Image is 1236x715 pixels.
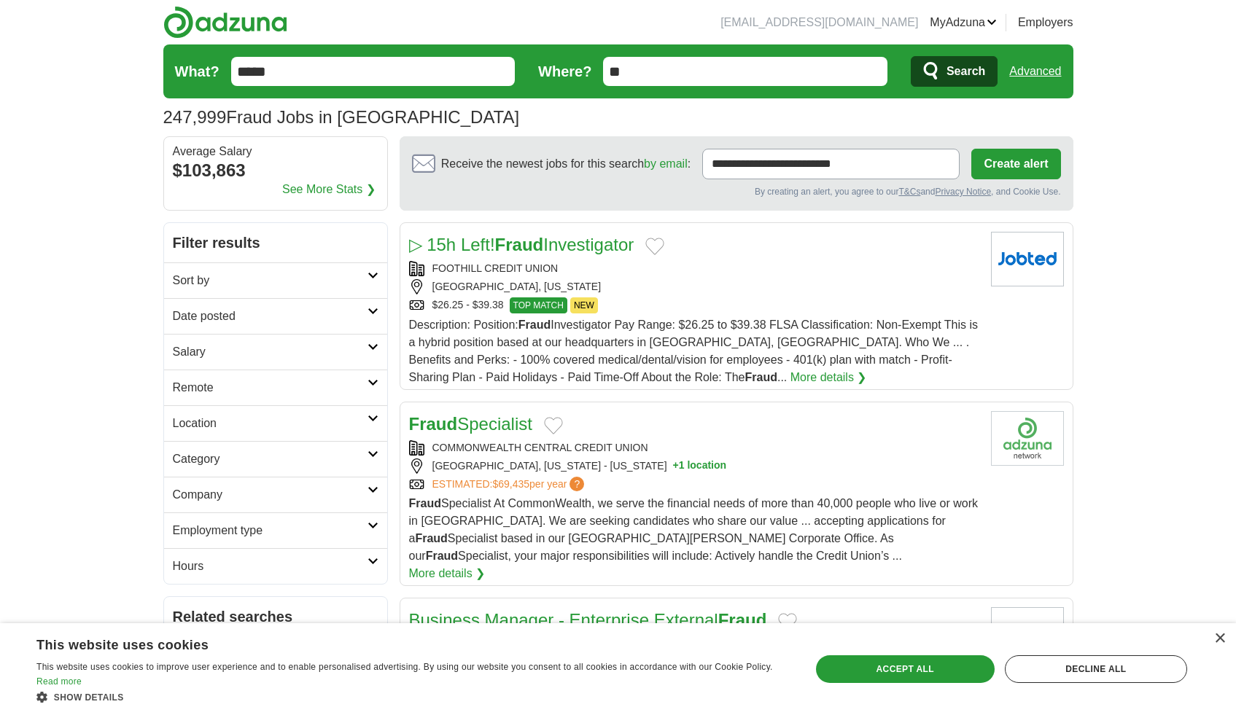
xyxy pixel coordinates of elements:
[175,60,219,82] label: What?
[570,297,598,313] span: NEW
[164,262,387,298] a: Sort by
[173,415,368,432] h2: Location
[991,411,1064,466] img: Company logo
[173,379,368,396] h2: Remote
[164,298,387,334] a: Date posted
[409,319,979,383] span: Description: Position: Investigator Pay Range: $26.25 to $39.38 FLSA Classification: Non-Exempt T...
[163,6,287,39] img: Adzuna logo
[790,369,867,386] a: More details ❯
[570,477,584,491] span: ?
[163,107,520,127] h1: Fraud Jobs in [GEOGRAPHIC_DATA]
[644,157,688,170] a: by email
[164,334,387,370] a: Salary
[947,57,985,86] span: Search
[164,477,387,512] a: Company
[409,565,486,582] a: More details ❯
[409,610,767,630] a: Business Manager - Enterprise ExternalFraud
[409,497,441,509] strong: Fraud
[54,692,124,703] span: Show details
[495,235,544,254] strong: Fraud
[164,370,387,405] a: Remote
[718,610,767,630] strong: Fraud
[1018,14,1073,31] a: Employers
[1009,57,1061,86] a: Advanced
[173,308,368,325] h2: Date posted
[935,187,991,197] a: Privacy Notice
[409,235,634,254] a: ▷ 15h Left!FraudInvestigator
[36,689,788,704] div: Show details
[778,613,797,630] button: Add to favorite jobs
[36,662,773,672] span: This website uses cookies to improve user experience and to enable personalised advertising. By u...
[898,187,920,197] a: T&Cs
[426,550,458,562] strong: Fraud
[911,56,998,87] button: Search
[409,440,979,456] div: COMMONWEALTH CENTRAL CREDIT UNION
[164,441,387,477] a: Category
[409,261,979,276] div: FOOTHILL CREDIT UNION
[673,458,679,474] span: +
[164,512,387,548] a: Employment type
[164,548,387,584] a: Hours
[409,414,458,434] strong: Fraud
[1005,655,1187,683] div: Decline all
[173,272,368,289] h2: Sort by
[510,297,567,313] span: TOP MATCH
[816,655,995,683] div: Accept all
[173,450,368,468] h2: Category
[415,532,447,544] strong: Fraud
[282,181,376,198] a: See More Stats ❯
[441,155,691,173] span: Receive the newest jobs for this search :
[412,185,1061,198] div: By creating an alert, you agree to our and , and Cookie Use.
[673,458,727,474] button: +1 location
[538,60,591,82] label: Where?
[930,14,997,31] a: MyAdzuna
[432,477,588,492] a: ESTIMATED:$69,435per year?
[173,606,378,628] h2: Related searches
[409,297,979,313] div: $26.25 - $39.38
[409,458,979,474] div: [GEOGRAPHIC_DATA], [US_STATE] - [US_STATE]
[173,343,368,361] h2: Salary
[518,319,551,331] strong: Fraud
[163,104,227,130] span: 247,999
[544,417,563,434] button: Add to favorite jobs
[720,14,918,31] li: [EMAIL_ADDRESS][DOMAIN_NAME]
[173,522,368,539] h2: Employment type
[164,405,387,441] a: Location
[991,607,1064,662] img: Capital One logo
[173,558,368,575] h2: Hours
[173,486,368,504] h2: Company
[409,279,979,294] div: [GEOGRAPHIC_DATA], [US_STATE]
[745,371,777,383] strong: Fraud
[36,676,82,687] a: Read more, opens a new window
[409,497,979,562] span: Specialist At CommonWealth, we serve the financial needs of more than 40,000 people who live or w...
[492,478,529,490] span: $69,435
[991,232,1064,286] img: Company logo
[173,146,378,157] div: Average Salary
[1214,633,1225,644] div: Close
[409,414,532,434] a: FraudSpecialist
[645,238,664,255] button: Add to favorite jobs
[36,632,751,654] div: This website uses cookies
[971,149,1060,179] button: Create alert
[164,223,387,262] h2: Filter results
[173,157,378,184] div: $103,863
